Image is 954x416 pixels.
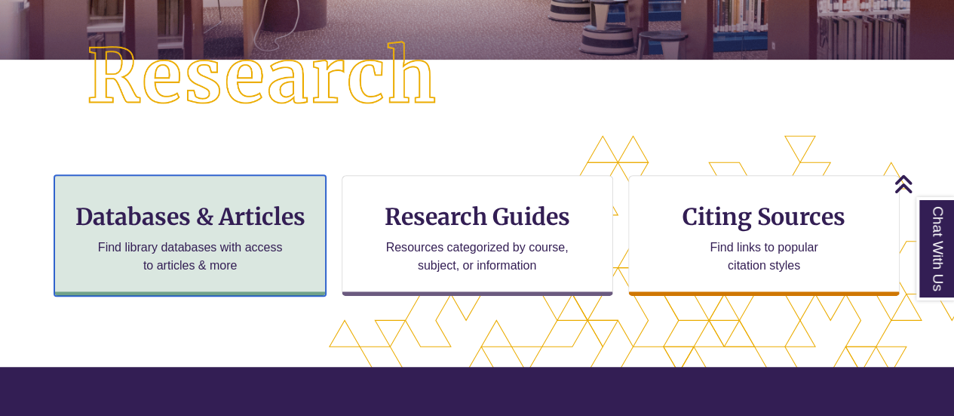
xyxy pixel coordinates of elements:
[67,202,313,231] h3: Databases & Articles
[628,175,900,296] a: Citing Sources Find links to popular citation styles
[672,202,856,231] h3: Citing Sources
[690,239,837,275] p: Find links to popular citation styles
[54,175,326,296] a: Databases & Articles Find library databases with access to articles & more
[354,202,600,231] h3: Research Guides
[894,174,950,194] a: Back to Top
[48,2,477,152] img: Research
[379,239,575,275] p: Resources categorized by course, subject, or information
[342,175,613,296] a: Research Guides Resources categorized by course, subject, or information
[92,239,289,275] p: Find library databases with access to articles & more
